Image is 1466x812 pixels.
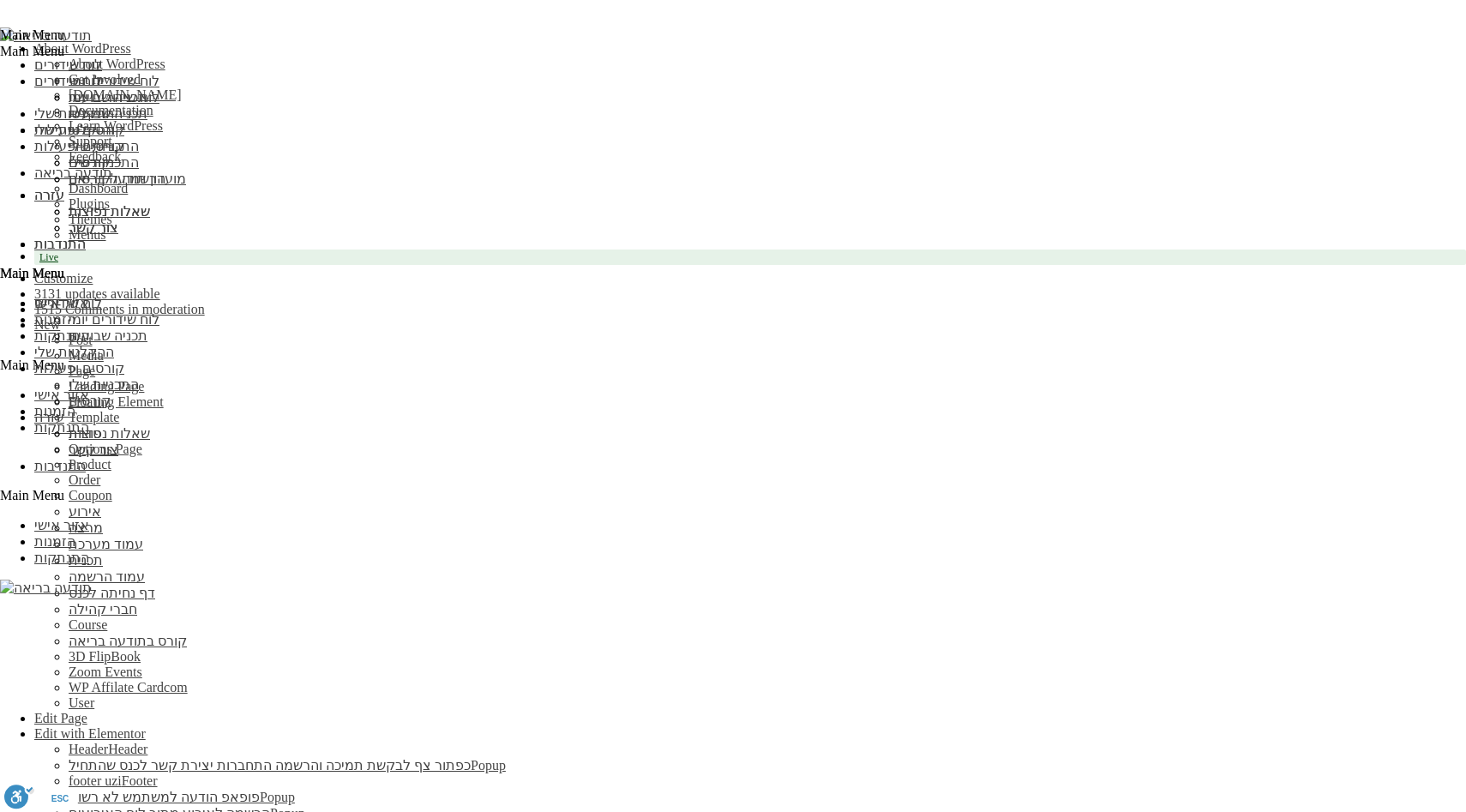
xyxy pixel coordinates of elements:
a: ההקלטות שלי [34,345,114,359]
a: קורסים [69,394,111,408]
a: שאלות נפוצות [69,204,150,219]
a: קורסים [69,155,111,170]
a: מועדון תודעה בריאה [69,171,186,186]
span: כפתור צף לבקשת תמיכה והרשמה התחברות יצירת קשר לכנס שהתחיל [69,758,471,773]
a: לוח שידורים [34,57,102,72]
a: עזרה [34,188,64,202]
a: תכניה שבועית [69,90,147,105]
a: Zoom Events [69,665,142,679]
a: ההקלטות שלי [34,106,114,121]
a: קורס בתודעה בריאה [69,634,187,648]
a: התכניות שלי [69,377,139,392]
a: שאלות נפוצות [69,426,150,441]
span: Popup [471,758,506,773]
span: Header [108,742,147,756]
a: התנדבות [34,459,86,473]
a: התנתקות [34,550,89,565]
a: צור קשר [69,442,118,457]
span: footer uzi [69,773,122,788]
span: Popup [260,790,295,804]
a: Edit Page [34,711,87,725]
a: 3D FlipBook [69,649,141,664]
a: התנדבות [34,237,86,251]
a: תכניה שבועית [69,328,147,343]
a: WP Affilate Cardcom [69,680,188,695]
a: Edit with Elementor [34,726,146,741]
a: כפתור צף לבקשת תמיכה והרשמה התחברות יצירת קשר לכנס שהתחילPopup [69,758,506,773]
a: לוח שידורים יומי [69,74,159,88]
a: לוח שידורים יומי [69,312,159,327]
a: התכניות שלי [69,139,139,153]
span: פופאפ הודעה למשתמש לא רשום [69,790,260,804]
a: עזרה [34,410,64,424]
a: Course [69,617,107,632]
span: Footer [122,773,158,788]
span: Header [69,742,108,756]
a: HeaderHeader [69,742,147,756]
a: קורסים ופעילות [34,361,124,376]
a: קורסים ופעילות [34,123,124,137]
a: פופאפ הודעה למשתמש לא רשוםPopup [69,790,295,804]
a: אזור אישי [34,518,89,532]
a: footer uziFooter [69,773,158,788]
a: לוח שידורים [34,296,102,310]
a: הזמנות [34,534,75,549]
a: צור קשר [69,220,118,235]
a: חברי קהילה [69,602,137,617]
a: User [69,695,94,710]
ul: New [34,333,1466,711]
